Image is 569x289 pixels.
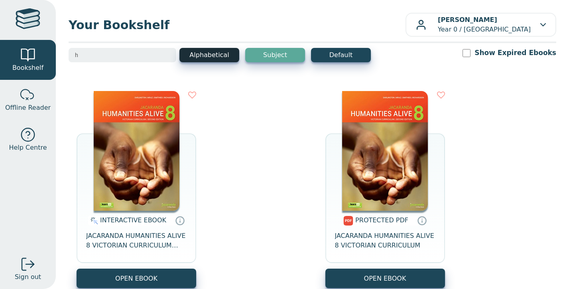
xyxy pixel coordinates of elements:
[474,48,556,58] label: Show Expired Ebooks
[179,48,239,62] button: Alphabetical
[12,63,43,73] span: Bookshelf
[69,16,406,34] span: Your Bookshelf
[342,91,428,211] img: fd6ec0a3-0a3f-41a6-9827-6919d69b8780.jpg
[88,216,98,226] img: interactive.svg
[86,231,187,250] span: JACARANDA HUMANITIES ALIVE 8 VICTORIAN CURRICULUM LEARNON EBOOK 2E
[175,216,185,225] a: Interactive eBooks are accessed online via the publisher’s portal. They contain interactive resou...
[355,216,408,224] span: PROTECTED PDF
[325,269,445,288] a: OPEN EBOOK
[417,216,427,225] a: Protected PDFs cannot be printed, copied or shared. They can be accessed online through Education...
[5,103,51,113] span: Offline Reader
[438,16,497,24] b: [PERSON_NAME]
[9,143,47,152] span: Help Centre
[15,272,41,282] span: Sign out
[245,48,305,62] button: Subject
[77,269,196,288] button: OPEN EBOOK
[311,48,371,62] button: Default
[100,216,166,224] span: INTERACTIVE EBOOK
[406,13,556,37] button: [PERSON_NAME]Year 0 / [GEOGRAPHIC_DATA]
[343,216,353,226] img: pdf.svg
[94,91,179,211] img: bee2d5d4-7b91-e911-a97e-0272d098c78b.jpg
[69,48,176,62] input: Search bookshelf (E.g: psychology)
[335,231,435,250] span: JACARANDA HUMANITIES ALIVE 8 VICTORIAN CURRICULUM
[438,15,531,34] p: Year 0 / [GEOGRAPHIC_DATA]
